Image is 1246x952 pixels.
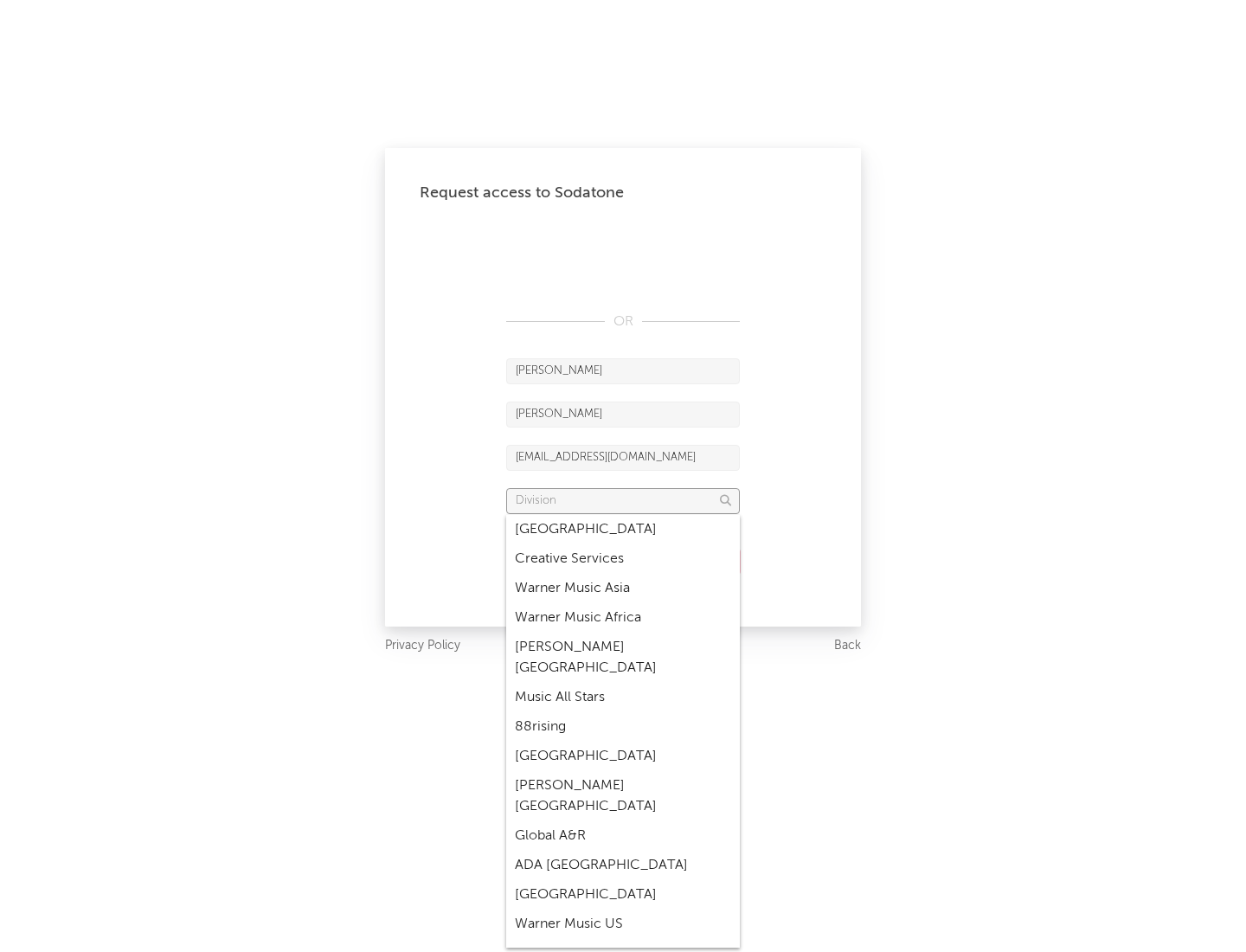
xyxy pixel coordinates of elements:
[506,488,740,514] input: Division
[506,445,740,471] input: Email
[506,603,740,633] div: Warner Music Africa
[506,742,740,771] div: [GEOGRAPHIC_DATA]
[506,880,740,910] div: [GEOGRAPHIC_DATA]
[834,635,861,657] a: Back
[506,771,740,821] div: [PERSON_NAME] [GEOGRAPHIC_DATA]
[506,851,740,880] div: ADA [GEOGRAPHIC_DATA]
[506,683,740,712] div: Music All Stars
[420,183,826,203] div: Request access to Sodatone
[506,312,740,332] div: OR
[506,910,740,939] div: Warner Music US
[506,821,740,851] div: Global A&R
[506,402,740,428] input: Last Name
[506,633,740,683] div: [PERSON_NAME] [GEOGRAPHIC_DATA]
[506,574,740,603] div: Warner Music Asia
[385,635,460,657] a: Privacy Policy
[506,515,740,544] div: [GEOGRAPHIC_DATA]
[506,712,740,742] div: 88rising
[506,358,740,384] input: First Name
[506,544,740,574] div: Creative Services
